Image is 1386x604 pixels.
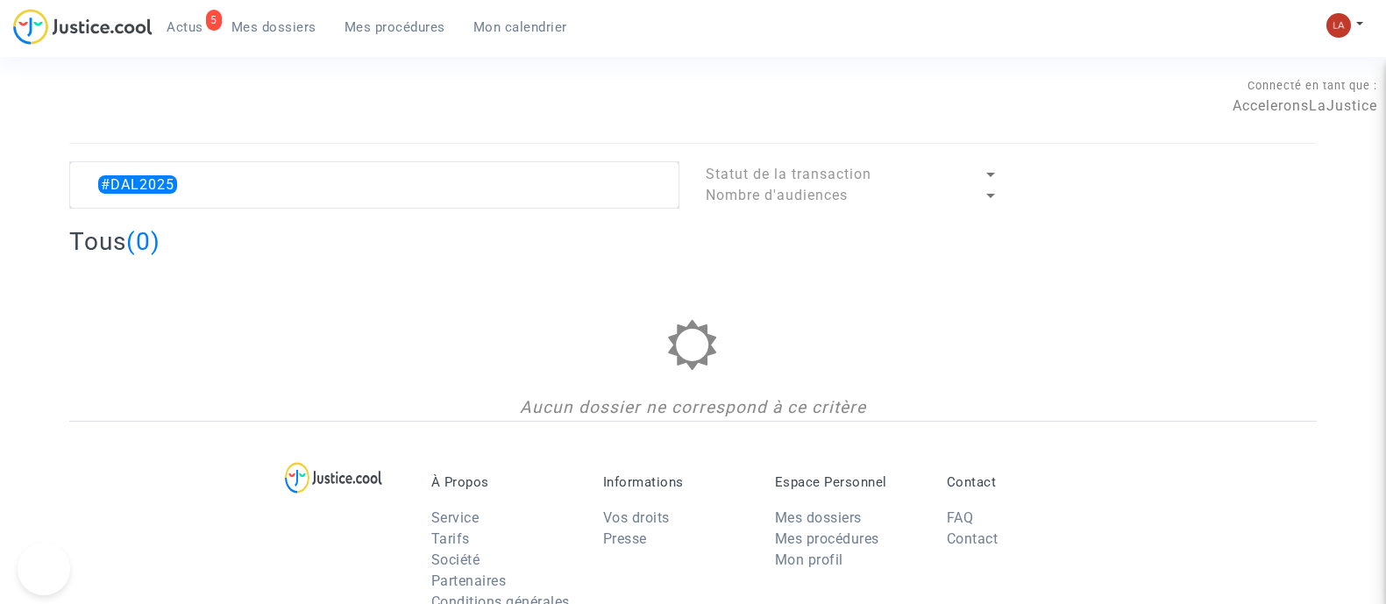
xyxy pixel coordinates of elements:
span: Actus [167,19,203,35]
p: Espace Personnel [775,474,920,490]
a: Mes procédures [331,14,459,40]
a: Société [431,551,480,568]
a: Contact [947,530,999,547]
p: À Propos [431,474,577,490]
img: logo-lg.svg [285,462,382,494]
a: FAQ [947,509,974,526]
a: Tarifs [431,530,470,547]
span: Connecté en tant que : [1247,79,1377,92]
a: Partenaires [431,572,507,589]
span: Statut de la transaction [706,166,871,182]
iframe: Help Scout Beacon - Open [18,543,70,595]
span: Mon calendrier [473,19,567,35]
a: Presse [603,530,647,547]
div: Aucun dossier ne correspond à ce critère [69,395,1317,421]
a: Mon profil [775,551,843,568]
a: Mes dossiers [775,509,862,526]
span: (0) [126,227,160,256]
span: Nombre d'audiences [706,187,848,203]
h2: Tous [69,226,160,257]
span: Mes procédures [345,19,445,35]
p: Informations [603,474,749,490]
a: Mon calendrier [459,14,581,40]
img: 3f9b7d9779f7b0ffc2b90d026f0682a9 [1326,13,1351,38]
p: Contact [947,474,1092,490]
a: Service [431,509,480,526]
a: Mes procédures [775,530,879,547]
a: Mes dossiers [217,14,331,40]
span: Mes dossiers [231,19,316,35]
a: 5Actus [153,14,217,40]
img: jc-logo.svg [13,9,153,45]
a: Vos droits [603,509,670,526]
div: 5 [206,10,222,31]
